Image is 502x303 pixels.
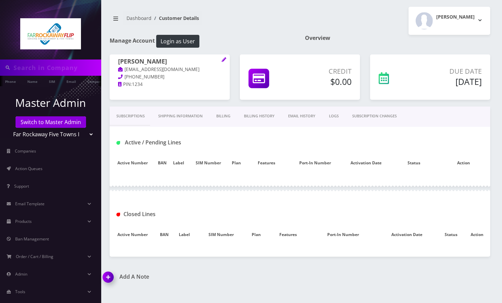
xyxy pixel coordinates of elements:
[110,35,295,48] h1: Manage Account
[322,107,345,126] a: LOGS
[124,74,164,80] span: [PHONE_NUMBER]
[15,166,43,171] span: Action Queues
[15,201,45,207] span: Email Template
[375,225,438,244] th: Activation Date
[151,15,199,22] li: Customer Details
[116,141,120,145] img: Active / Pending Lines
[118,58,221,66] h1: [PERSON_NAME]
[266,225,311,244] th: Features
[416,76,482,87] h5: [DATE]
[118,81,132,88] a: PIN:
[116,211,232,217] h1: Closed Lines
[24,76,41,86] a: Name
[196,225,247,244] th: SIM Number
[151,107,210,126] a: Shipping Information
[247,225,266,244] th: Plan
[341,153,391,173] th: Activation Date
[345,107,403,126] a: SUBSCRIPTION CHANGES
[229,153,244,173] th: Plan
[188,153,229,173] th: SIM Number
[15,236,49,242] span: Ban Management
[16,116,86,128] a: Switch to Master Admin
[416,66,482,76] p: Due Date
[170,153,188,173] th: Label
[155,225,173,244] th: BAN
[15,218,32,224] span: Products
[311,225,375,244] th: Port-In Number
[103,274,295,280] a: Add A Note
[155,153,169,173] th: BAN
[2,76,19,86] a: Phone
[132,81,143,87] span: 1234
[84,76,107,86] a: Company
[110,225,155,244] th: Active Number
[210,107,237,126] a: Billing
[116,139,232,146] h1: Active / Pending Lines
[118,66,199,73] a: [EMAIL_ADDRESS][DOMAIN_NAME]
[289,153,341,173] th: Port-In Number
[305,35,490,41] h1: Overview
[110,107,151,126] a: Subscriptions
[110,11,295,30] nav: breadcrumb
[15,271,27,277] span: Admin
[296,66,352,76] p: Credit
[173,225,196,244] th: Label
[237,107,281,126] a: Billing History
[409,7,490,35] button: [PERSON_NAME]
[127,15,151,21] a: Dashboard
[14,183,29,189] span: Support
[391,153,437,173] th: Status
[296,76,352,87] h5: $0.00
[437,153,490,173] th: Action
[244,153,289,173] th: Features
[13,61,100,74] input: Search in Company
[436,14,475,20] h2: [PERSON_NAME]
[116,213,120,216] img: Closed Lines
[464,225,490,244] th: Action
[15,148,36,154] span: Companies
[46,76,58,86] a: SIM
[110,153,155,173] th: Active Number
[438,225,464,244] th: Status
[15,289,25,295] span: Tools
[20,18,81,49] img: Far Rockaway Five Towns Flip
[155,37,199,44] a: Login as User
[156,35,199,48] button: Login as User
[16,254,53,259] span: Order / Cart / Billing
[63,76,79,86] a: Email
[281,107,322,126] a: EMAIL HISTORY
